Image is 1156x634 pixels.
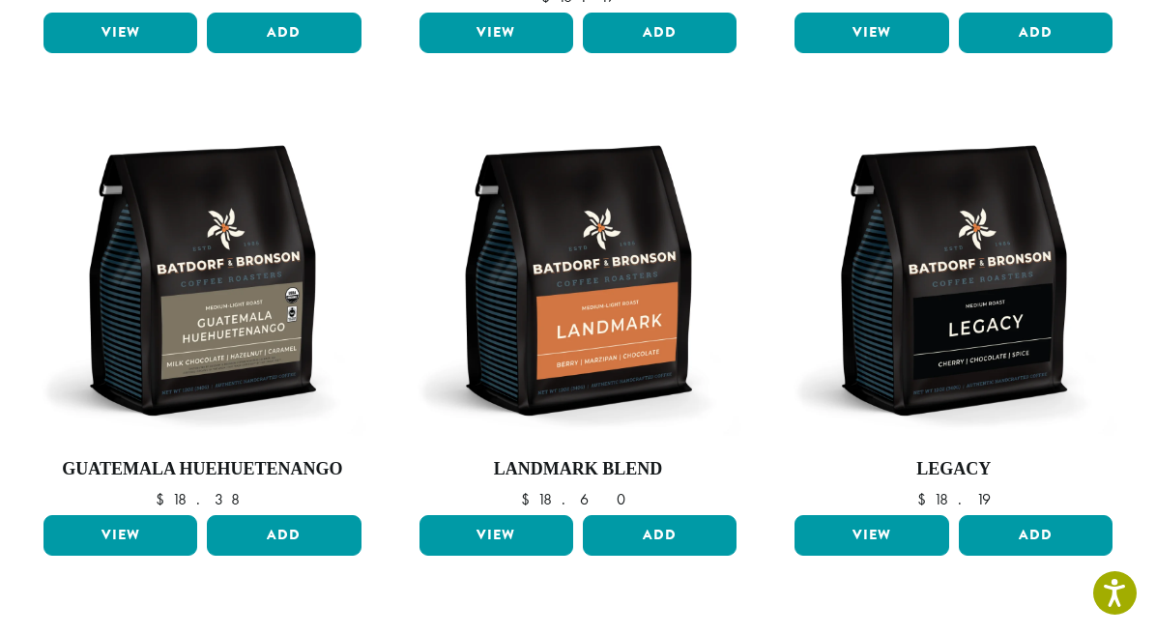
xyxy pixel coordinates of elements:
[156,489,249,509] bdi: 18.38
[39,117,366,445] img: BB-12oz-FTO-Guatemala-Huhutenango-Stock.webp
[419,515,573,556] a: View
[583,13,737,53] button: Add
[790,459,1117,480] h4: Legacy
[790,117,1117,507] a: Legacy $18.19
[415,117,742,445] img: BB-12oz-Landmark-Stock.webp
[39,117,366,507] a: Guatemala Huehuetenango $18.38
[790,117,1117,445] img: BB-12oz-Legacy-Stock.webp
[521,489,635,509] bdi: 18.60
[917,489,934,509] span: $
[959,515,1113,556] button: Add
[959,13,1113,53] button: Add
[415,117,742,507] a: Landmark Blend $18.60
[917,489,991,509] bdi: 18.19
[207,515,361,556] button: Add
[795,13,948,53] a: View
[521,489,537,509] span: $
[156,489,172,509] span: $
[795,515,948,556] a: View
[583,515,737,556] button: Add
[207,13,361,53] button: Add
[43,13,197,53] a: View
[415,459,742,480] h4: Landmark Blend
[39,459,366,480] h4: Guatemala Huehuetenango
[419,13,573,53] a: View
[43,515,197,556] a: View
